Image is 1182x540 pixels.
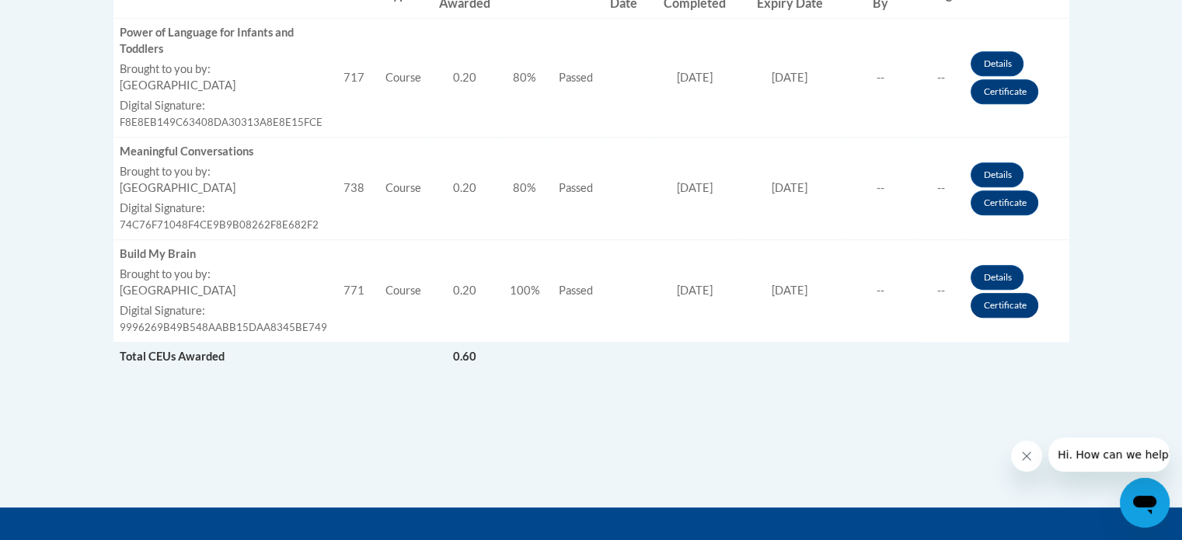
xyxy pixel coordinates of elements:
td: Actions [843,342,918,371]
td: -- [917,239,964,342]
td: -- [843,138,918,240]
span: 74C76F71048F4CE9B9B08262F8E682F2 [120,218,319,231]
td: Passed [547,239,604,342]
span: [DATE] [772,181,807,194]
td: -- [843,239,918,342]
td: Actions [964,239,1069,342]
div: Power of Language for Infants and Toddlers [120,25,331,57]
a: Details button [971,162,1023,187]
label: Brought to you by: [120,61,331,78]
td: Course [379,138,427,240]
td: 717 [337,19,379,138]
td: Course [379,239,427,342]
div: Build My Brain [120,246,331,263]
label: Digital Signature: [120,98,331,114]
span: Total CEUs Awarded [120,350,225,363]
label: Brought to you by: [120,267,331,283]
a: Certificate [971,190,1038,215]
td: Passed [547,19,604,138]
td: Passed [547,138,604,240]
span: [DATE] [677,71,713,84]
label: Digital Signature: [120,200,331,217]
span: [GEOGRAPHIC_DATA] [120,181,235,194]
span: 100% [510,284,540,297]
td: 738 [337,138,379,240]
span: Hi. How can we help? [9,11,126,23]
a: Certificate [971,79,1038,104]
span: 80% [513,181,536,194]
span: [DATE] [677,181,713,194]
td: -- [917,19,964,138]
td: 0.60 [427,342,502,371]
span: 80% [513,71,536,84]
span: 9996269B49B548AABB15DAA8345BE749 [120,321,327,333]
td: Actions [964,19,1069,138]
td: Course [379,19,427,138]
td: 771 [337,239,379,342]
span: [GEOGRAPHIC_DATA] [120,284,235,297]
td: Actions [964,138,1069,240]
iframe: Close message [1011,441,1042,472]
span: [DATE] [677,284,713,297]
div: 0.20 [434,70,496,86]
label: Digital Signature: [120,303,331,319]
label: Brought to you by: [120,164,331,180]
iframe: Button to launch messaging window [1120,478,1170,528]
a: Details button [971,51,1023,76]
div: 0.20 [434,283,496,299]
td: -- [917,138,964,240]
span: F8E8EB149C63408DA30313A8E8E15FCE [120,116,323,128]
span: [DATE] [772,71,807,84]
a: Certificate [971,293,1038,318]
div: 0.20 [434,180,496,197]
span: [GEOGRAPHIC_DATA] [120,78,235,92]
td: -- [843,19,918,138]
div: Meaningful Conversations [120,144,331,160]
a: Details button [971,265,1023,290]
span: [DATE] [772,284,807,297]
iframe: Message from company [1048,437,1170,472]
